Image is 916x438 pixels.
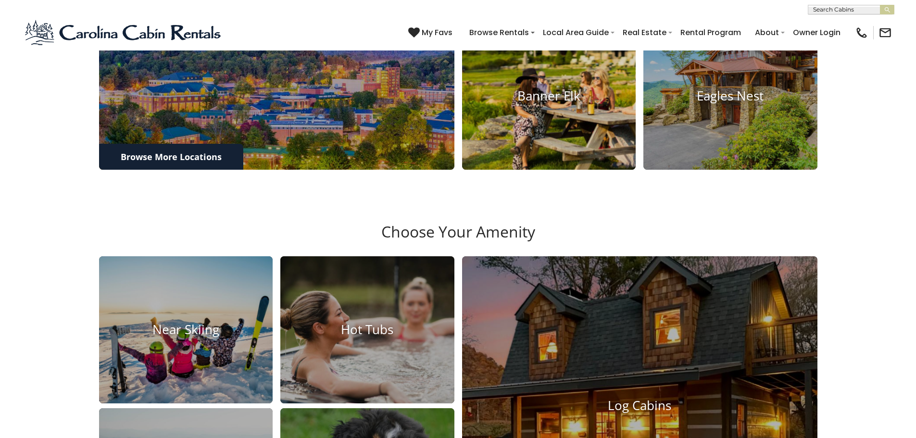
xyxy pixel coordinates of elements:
span: My Favs [422,26,452,38]
h4: Hot Tubs [280,323,454,338]
a: Owner Login [788,24,845,41]
a: Local Area Guide [538,24,614,41]
a: Rental Program [676,24,746,41]
a: Real Estate [618,24,671,41]
img: mail-regular-black.png [878,26,892,39]
h4: Banner Elk [462,88,636,103]
a: Near Skiing [99,256,273,403]
a: Browse More Locations [99,144,243,170]
h3: Choose Your Amenity [98,223,819,256]
a: Hot Tubs [280,256,454,403]
img: phone-regular-black.png [855,26,868,39]
h4: Near Skiing [99,323,273,338]
a: Banner Elk [462,23,636,170]
h4: Eagles Nest [643,88,817,103]
a: Eagles Nest [643,23,817,170]
a: My Favs [408,26,455,39]
a: About [750,24,784,41]
h4: Log Cabins [462,398,817,413]
a: Browse Rentals [464,24,534,41]
img: Blue-2.png [24,18,224,47]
